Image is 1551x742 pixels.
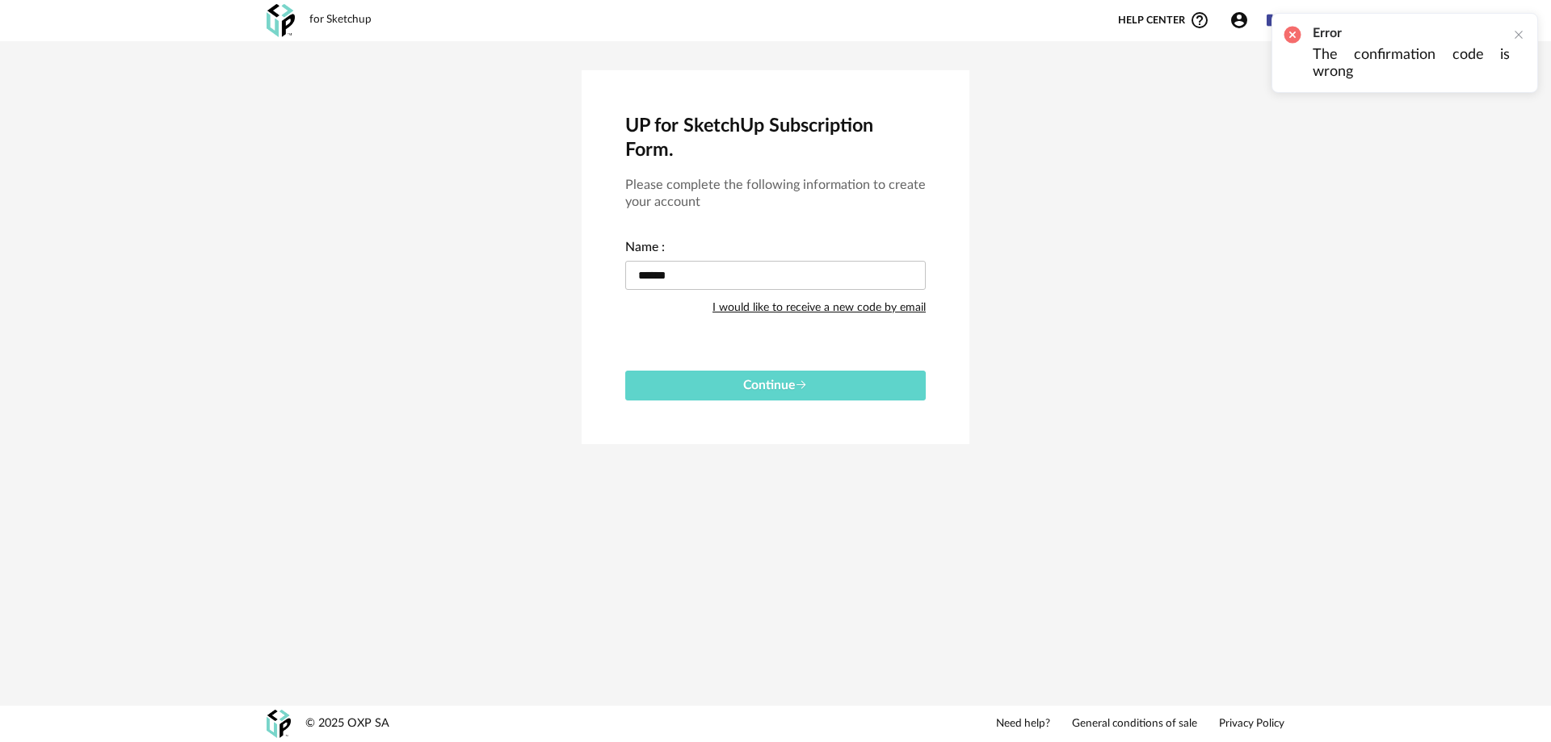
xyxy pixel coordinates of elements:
font: General conditions of sale [1072,718,1197,729]
font: Privacy Policy [1219,718,1284,729]
a: General conditions of sale [1072,717,1197,732]
span: Account Circle icon [1229,10,1249,30]
font: Error [1313,27,1342,40]
font: I would like to receive a new code by email [712,302,926,313]
font: for Sketchup [309,14,372,25]
a: Privacy Policy [1219,717,1284,732]
font: UP for SketchUp Subscription Form. [625,116,873,160]
font: Continue [743,379,795,392]
font: Need help? [996,718,1050,729]
a: Need help? [996,717,1050,732]
font: © 2025 OXP SA [305,717,389,729]
img: OXP [267,710,291,738]
span: Help Circle Outline icon [1190,10,1209,30]
span: Account Circle icon [1229,10,1256,30]
img: fr [1267,11,1284,29]
font: Name : [625,241,665,254]
img: OXP [267,4,295,37]
button: Continue [625,371,926,400]
font: The confirmation code is wrong [1313,48,1510,79]
font: Help Center [1118,15,1185,25]
span: Help CenterHelp Circle Outline icon [1118,10,1209,30]
font: Please complete the following information to create your account [625,178,926,208]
